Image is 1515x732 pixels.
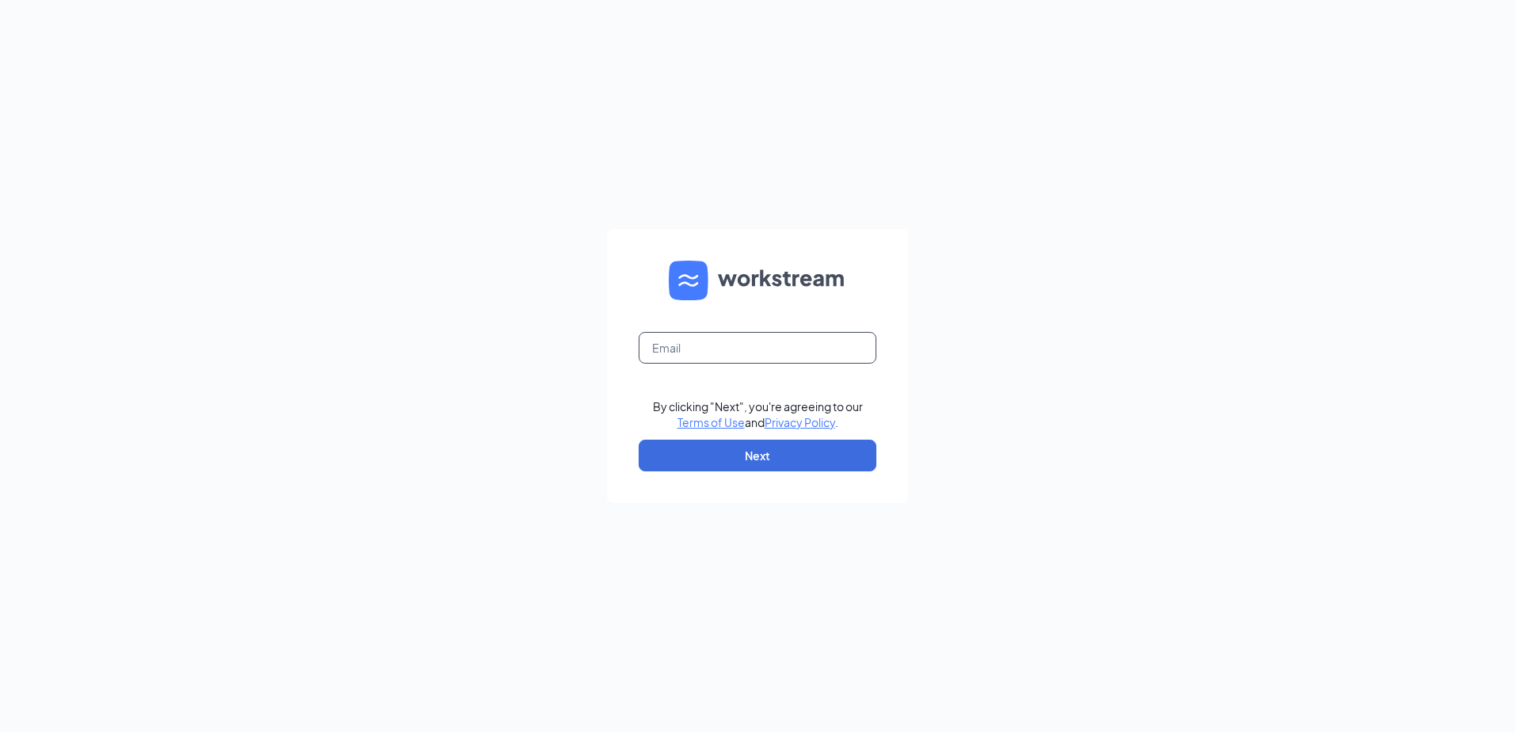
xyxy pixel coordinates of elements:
[765,415,835,429] a: Privacy Policy
[639,332,876,364] input: Email
[669,261,846,300] img: WS logo and Workstream text
[639,440,876,471] button: Next
[677,415,745,429] a: Terms of Use
[653,398,863,430] div: By clicking "Next", you're agreeing to our and .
